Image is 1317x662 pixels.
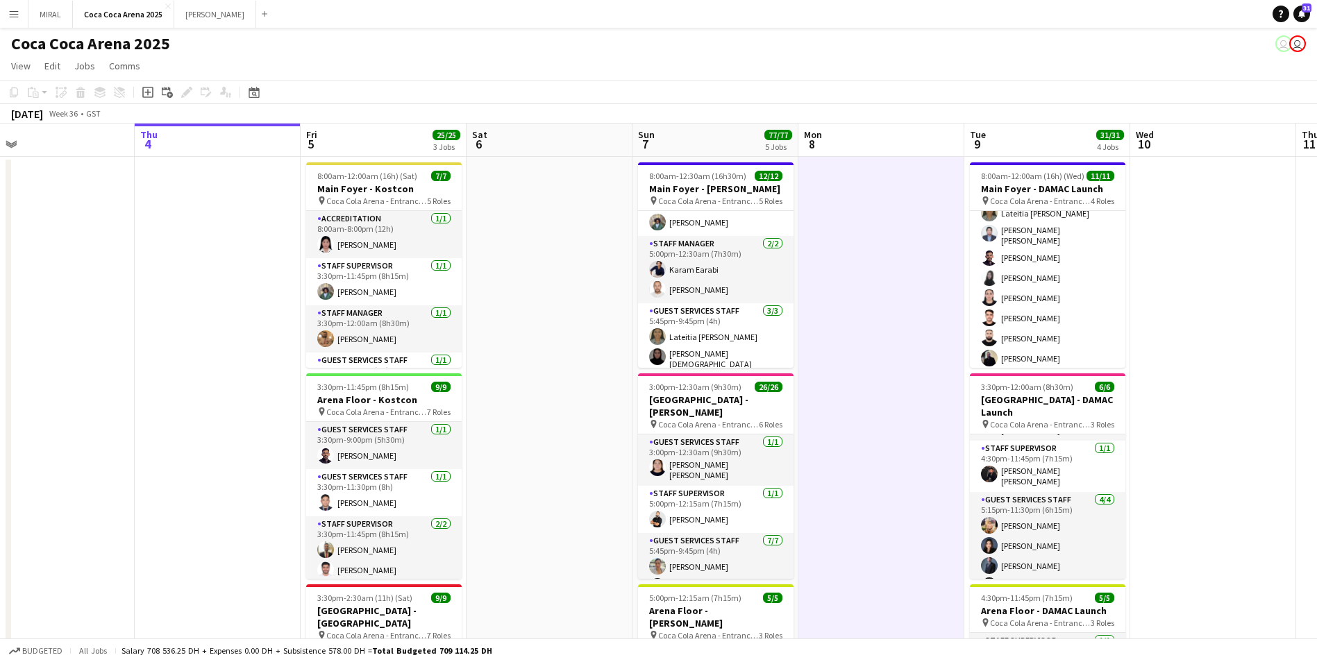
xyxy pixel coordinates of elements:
[755,382,782,392] span: 26/26
[46,108,81,119] span: Week 36
[306,516,462,584] app-card-role: Staff Supervisor2/23:30pm-11:45pm (8h15m)[PERSON_NAME][PERSON_NAME]
[306,258,462,305] app-card-role: Staff Supervisor1/13:30pm-11:45pm (8h15m)[PERSON_NAME]
[431,593,451,603] span: 9/9
[970,604,1125,617] h3: Arena Floor - DAMAC Launch
[470,136,487,152] span: 6
[638,373,794,579] app-job-card: 3:00pm-12:30am (9h30m) (Mon)26/26[GEOGRAPHIC_DATA] - [PERSON_NAME] Coca Cola Arena - Entrance F6 ...
[74,60,95,72] span: Jobs
[431,171,451,181] span: 7/7
[765,142,791,152] div: 5 Jobs
[1091,196,1114,206] span: 4 Roles
[28,1,73,28] button: MIRAL
[970,492,1125,600] app-card-role: Guest Services Staff4/45:15pm-11:30pm (6h15m)[PERSON_NAME][PERSON_NAME][PERSON_NAME]
[970,183,1125,195] h3: Main Foyer - DAMAC Launch
[990,618,1091,628] span: Coca Cola Arena - Entrance F
[981,593,1073,603] span: 4:30pm-11:45pm (7h15m)
[759,630,782,640] span: 3 Roles
[802,136,822,152] span: 8
[638,236,794,303] app-card-role: Staff Manager2/25:00pm-12:30am (7h30m)Karam Earabi[PERSON_NAME]
[638,128,655,141] span: Sun
[1096,130,1124,140] span: 31/31
[968,136,986,152] span: 9
[658,630,759,640] span: Coca Cola Arena - Entrance F
[1091,618,1114,628] span: 3 Roles
[11,60,31,72] span: View
[658,196,759,206] span: Coca Cola Arena - Entrance F
[433,130,460,140] span: 25/25
[109,60,140,72] span: Comms
[11,107,43,121] div: [DATE]
[1097,142,1123,152] div: 4 Jobs
[306,469,462,516] app-card-role: Guest Services Staff1/13:30pm-11:30pm (8h)[PERSON_NAME]
[306,393,462,406] h3: Arena Floor - Kostcon
[981,171,1084,181] span: 8:00am-12:00am (16h) (Wed)
[317,382,409,392] span: 3:30pm-11:45pm (8h15m)
[306,305,462,353] app-card-role: Staff Manager1/13:30pm-12:00am (8h30m)[PERSON_NAME]
[638,393,794,418] h3: [GEOGRAPHIC_DATA] - [PERSON_NAME]
[306,604,462,629] h3: [GEOGRAPHIC_DATA] - [GEOGRAPHIC_DATA]
[304,136,317,152] span: 5
[39,57,66,75] a: Edit
[990,419,1091,430] span: Coca Cola Arena - Entrance F
[990,196,1091,206] span: Coca Cola Arena - Entrance F
[804,128,822,141] span: Mon
[970,373,1125,579] app-job-card: 3:30pm-12:00am (8h30m) (Wed)6/6[GEOGRAPHIC_DATA] - DAMAC Launch Coca Cola Arena - Entrance F3 Rol...
[638,189,794,236] app-card-role: Staff Supervisor1/15:00pm-12:15am (7h15m)[PERSON_NAME]
[73,1,174,28] button: Coca Coca Arena 2025
[306,373,462,579] app-job-card: 3:30pm-11:45pm (8h15m)9/9Arena Floor - Kostcon Coca Cola Arena - Entrance F7 RolesGuest Services ...
[1091,419,1114,430] span: 3 Roles
[658,419,759,430] span: Coca Cola Arena - Entrance F
[306,353,462,400] app-card-role: Guest Services Staff1/15:00pm-9:00pm (4h)
[755,171,782,181] span: 12/12
[638,162,794,368] app-job-card: 8:00am-12:30am (16h30m) (Mon)12/12Main Foyer - [PERSON_NAME] Coca Cola Arena - Entrance F5 Roles8...
[970,162,1125,368] app-job-card: 8:00am-12:00am (16h) (Wed)11/11Main Foyer - DAMAC Launch Coca Cola Arena - Entrance F4 Roles[PERS...
[317,593,412,603] span: 3:30pm-2:30am (11h) (Sat)
[306,183,462,195] h3: Main Foyer - Kostcon
[970,128,986,141] span: Tue
[7,643,65,659] button: Budgeted
[427,407,451,417] span: 7 Roles
[326,196,427,206] span: Coca Cola Arena - Entrance F
[636,136,655,152] span: 7
[431,382,451,392] span: 9/9
[306,422,462,469] app-card-role: Guest Services Staff1/13:30pm-9:00pm (5h30m)[PERSON_NAME]
[140,128,158,141] span: Thu
[970,441,1125,492] app-card-role: Staff Supervisor1/14:30pm-11:45pm (7h15m)[PERSON_NAME] [PERSON_NAME]
[638,303,794,395] app-card-role: Guest Services Staff3/35:45pm-9:45pm (4h)Lateitia [PERSON_NAME][PERSON_NAME][DEMOGRAPHIC_DATA]
[759,419,782,430] span: 6 Roles
[69,57,101,75] a: Jobs
[103,57,146,75] a: Comms
[326,630,427,640] span: Coca Cola Arena - Entrance F
[317,171,417,181] span: 8:00am-12:00am (16h) (Sat)
[1095,593,1114,603] span: 5/5
[174,1,256,28] button: [PERSON_NAME]
[638,604,794,629] h3: Arena Floor - [PERSON_NAME]
[649,593,763,603] span: 5:00pm-12:15am (7h15m) (Mon)
[763,593,782,603] span: 5/5
[22,646,62,656] span: Budgeted
[11,33,170,54] h1: Coca Coca Arena 2025
[1275,35,1292,52] app-user-avatar: Marisol Pestano
[472,128,487,141] span: Sat
[638,434,794,486] app-card-role: Guest Services Staff1/13:00pm-12:30am (9h30m)[PERSON_NAME] [PERSON_NAME]
[1136,128,1154,141] span: Wed
[1293,6,1310,22] a: 31
[306,211,462,258] app-card-role: Accreditation1/18:00am-8:00pm (12h)[PERSON_NAME]
[44,60,60,72] span: Edit
[1302,3,1311,12] span: 31
[306,128,317,141] span: Fri
[76,645,110,656] span: All jobs
[6,57,36,75] a: View
[1134,136,1154,152] span: 10
[1095,382,1114,392] span: 6/6
[649,171,755,181] span: 8:00am-12:30am (16h30m) (Mon)
[1087,171,1114,181] span: 11/11
[306,162,462,368] app-job-card: 8:00am-12:00am (16h) (Sat)7/7Main Foyer - Kostcon Coca Cola Arena - Entrance F5 RolesAccreditatio...
[638,183,794,195] h3: Main Foyer - [PERSON_NAME]
[649,382,755,392] span: 3:00pm-12:30am (9h30m) (Mon)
